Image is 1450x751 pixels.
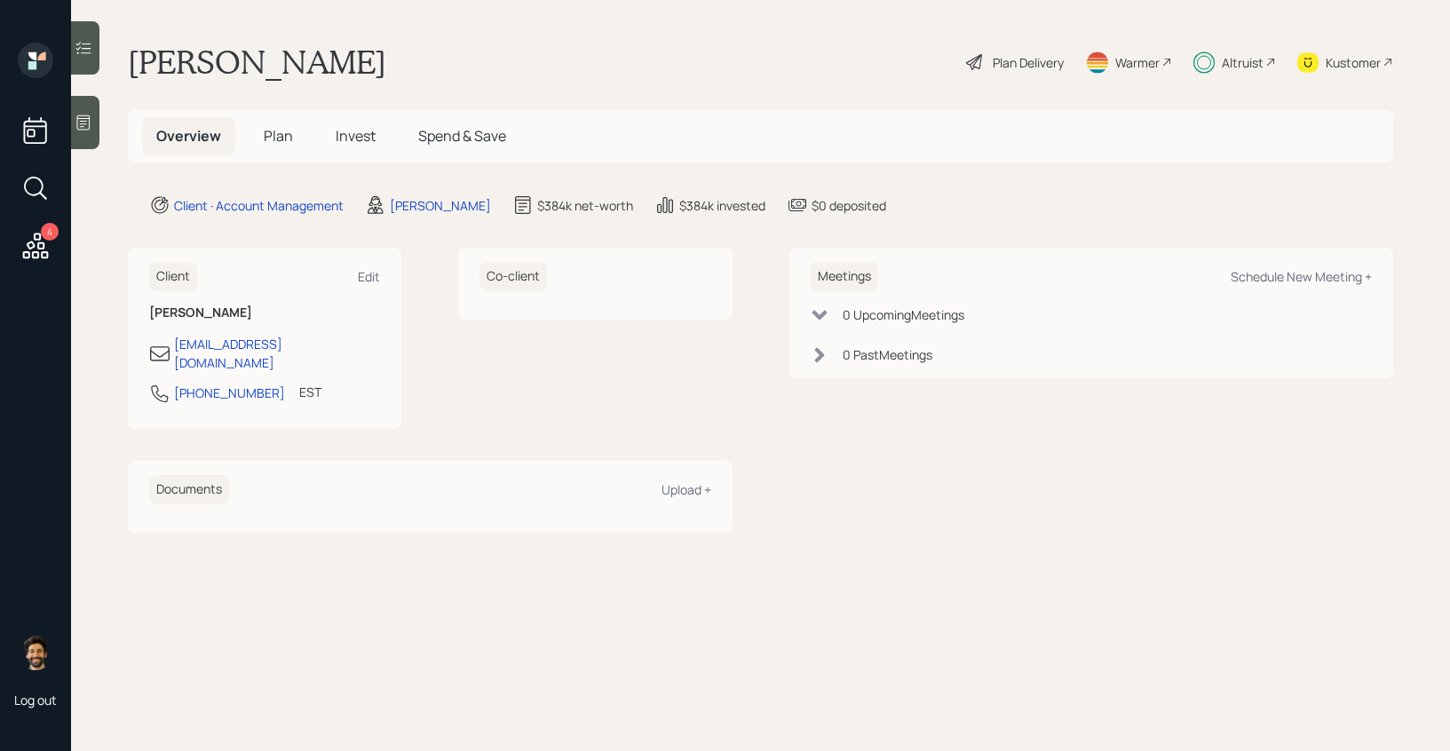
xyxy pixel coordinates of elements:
div: Client · Account Management [174,196,344,215]
div: [PHONE_NUMBER] [174,383,285,402]
div: $384k net-worth [537,196,633,215]
div: 0 Upcoming Meeting s [843,305,964,324]
div: Upload + [662,481,711,498]
div: Schedule New Meeting + [1231,268,1372,285]
span: Plan [264,126,293,146]
div: 0 Past Meeting s [843,345,932,364]
span: Invest [336,126,376,146]
div: Edit [358,268,380,285]
div: Warmer [1115,53,1160,72]
h6: Documents [149,475,229,504]
div: EST [299,383,321,401]
div: Kustomer [1326,53,1381,72]
h6: [PERSON_NAME] [149,305,380,320]
div: $0 deposited [812,196,886,215]
img: eric-schwartz-headshot.png [18,635,53,670]
h6: Client [149,262,197,291]
div: 4 [41,223,59,241]
span: Overview [156,126,221,146]
div: Log out [14,692,57,708]
h1: [PERSON_NAME] [128,43,386,82]
div: Altruist [1222,53,1264,72]
span: Spend & Save [418,126,506,146]
div: [PERSON_NAME] [390,196,491,215]
h6: Co-client [479,262,547,291]
div: [EMAIL_ADDRESS][DOMAIN_NAME] [174,335,380,372]
div: $384k invested [679,196,765,215]
div: Plan Delivery [993,53,1064,72]
h6: Meetings [811,262,878,291]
